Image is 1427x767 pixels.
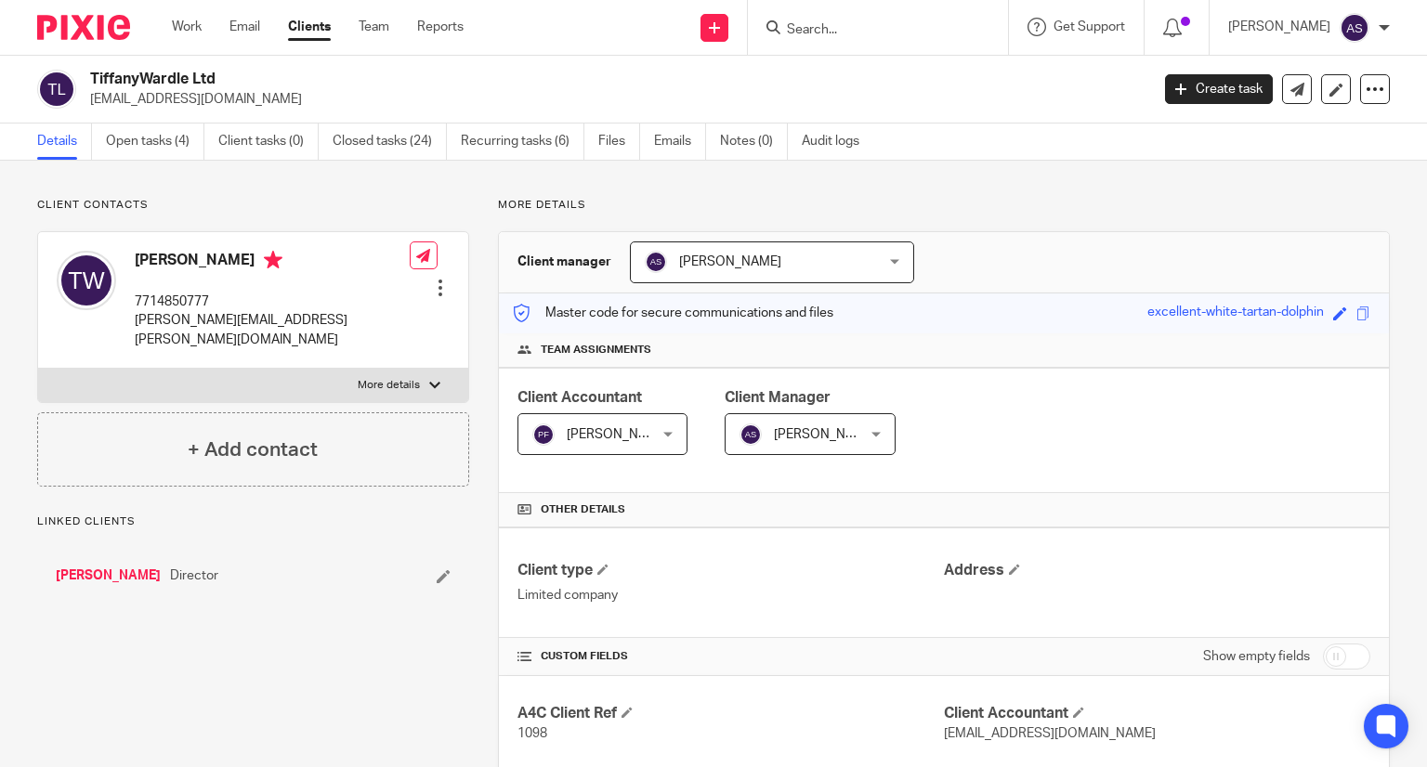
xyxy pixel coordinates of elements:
p: [PERSON_NAME] [1228,18,1330,36]
a: Details [37,123,92,160]
img: svg%3E [1340,13,1369,43]
a: Recurring tasks (6) [461,123,584,160]
span: Get Support [1054,20,1125,33]
p: More details [358,378,420,393]
img: svg%3E [37,70,76,109]
img: svg%3E [57,251,116,310]
span: Team assignments [541,343,651,357]
img: svg%3E [532,423,555,446]
label: Show empty fields [1203,647,1310,666]
h4: Address [944,561,1370,580]
a: Emails [654,123,706,160]
h4: A4C Client Ref [517,704,944,723]
p: [PERSON_NAME][EMAIL_ADDRESS][PERSON_NAME][DOMAIN_NAME] [135,311,410,349]
a: Notes (0) [720,123,788,160]
span: [PERSON_NAME] [679,255,781,268]
a: Team [359,18,389,36]
p: Linked clients [37,514,469,529]
a: [PERSON_NAME] [56,566,161,585]
p: [EMAIL_ADDRESS][DOMAIN_NAME] [90,90,1137,109]
i: Primary [264,251,282,269]
img: svg%3E [645,251,667,273]
span: Other details [541,502,625,517]
h4: CUSTOM FIELDS [517,649,944,664]
p: More details [498,198,1390,213]
a: Audit logs [802,123,873,160]
a: Reports [417,18,464,36]
p: Master code for secure communications and files [513,304,833,322]
a: Create task [1165,74,1273,104]
a: Closed tasks (24) [333,123,447,160]
a: Client tasks (0) [218,123,319,160]
p: 7714850777 [135,292,410,311]
div: excellent-white-tartan-dolphin [1147,303,1324,324]
h4: Client Accountant [944,704,1370,723]
h3: Client manager [517,253,611,271]
span: [PERSON_NAME] [774,428,876,441]
span: [PERSON_NAME] [567,428,669,441]
img: Pixie [37,15,130,40]
span: Director [170,566,218,585]
p: Client contacts [37,198,469,213]
h4: [PERSON_NAME] [135,251,410,274]
a: Open tasks (4) [106,123,204,160]
a: Clients [288,18,331,36]
h4: + Add contact [188,435,318,464]
h4: Client type [517,561,944,580]
span: Client Manager [725,390,831,405]
a: Email [229,18,260,36]
p: Limited company [517,586,944,604]
span: [EMAIL_ADDRESS][DOMAIN_NAME] [944,727,1156,740]
a: Files [598,123,640,160]
a: Work [172,18,202,36]
input: Search [785,22,952,39]
img: svg%3E [740,423,762,446]
h2: TiffanyWardle Ltd [90,70,928,89]
span: 1098 [517,727,547,740]
span: Client Accountant [517,390,642,405]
